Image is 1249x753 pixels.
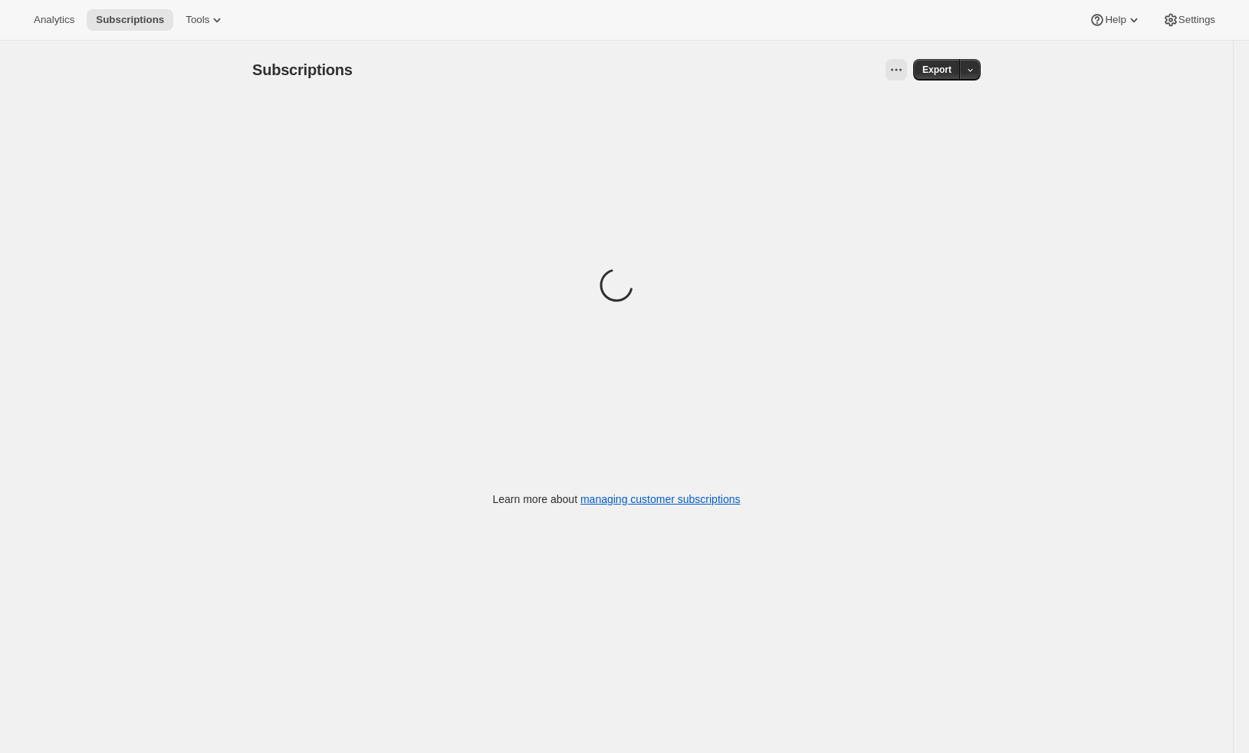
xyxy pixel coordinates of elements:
[1178,14,1215,26] span: Settings
[922,64,952,76] span: Export
[186,14,209,26] span: Tools
[252,61,353,78] span: Subscriptions
[886,59,907,81] button: View actions for Subscriptions
[913,59,961,81] button: Export
[176,9,234,31] button: Tools
[34,14,74,26] span: Analytics
[1154,9,1224,31] button: Settings
[580,493,741,505] a: managing customer subscriptions
[87,9,173,31] button: Subscriptions
[25,9,84,31] button: Analytics
[96,14,164,26] span: Subscriptions
[493,492,741,507] p: Learn more about
[1105,14,1126,26] span: Help
[1080,9,1150,31] button: Help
